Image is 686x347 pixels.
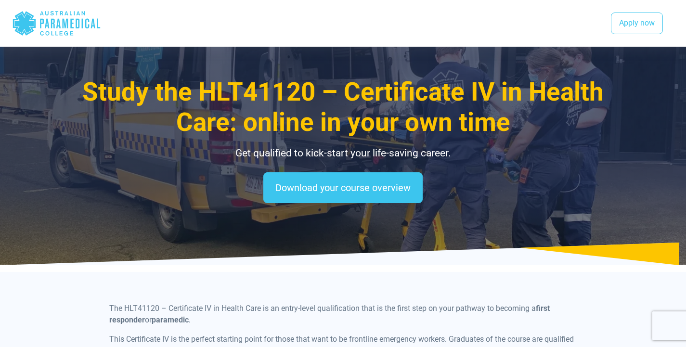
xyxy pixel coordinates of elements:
[109,304,536,313] span: The HLT41120 – Certificate IV in Health Care is an entry-level qualification that is the first st...
[263,172,423,203] a: Download your course overview
[235,147,451,159] span: Get qualified to kick-start your life-saving career.
[82,77,604,137] span: Study the HLT41120 – Certificate IV in Health Care: online in your own time
[152,315,189,324] b: paramedic
[12,8,101,39] div: Australian Paramedical College
[189,315,191,324] span: .
[611,13,663,35] a: Apply now
[145,315,152,324] span: or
